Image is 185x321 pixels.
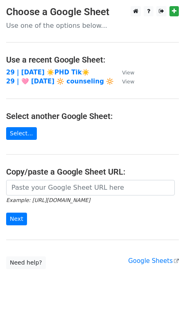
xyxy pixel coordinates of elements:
a: 29 | 🩷 [DATE] 🔆 counseling 🔆 [6,78,114,85]
a: 29 | [DATE] ☀️PHD Tik☀️ [6,69,90,76]
a: Need help? [6,256,46,269]
input: Next [6,213,27,225]
h4: Use a recent Google Sheet: [6,55,179,65]
small: View [122,79,134,85]
input: Paste your Google Sheet URL here [6,180,175,195]
a: View [114,78,134,85]
a: View [114,69,134,76]
a: Select... [6,127,37,140]
h3: Choose a Google Sheet [6,6,179,18]
a: Google Sheets [128,257,179,265]
small: View [122,70,134,76]
h4: Copy/paste a Google Sheet URL: [6,167,179,177]
small: Example: [URL][DOMAIN_NAME] [6,197,90,203]
p: Use one of the options below... [6,21,179,30]
h4: Select another Google Sheet: [6,111,179,121]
